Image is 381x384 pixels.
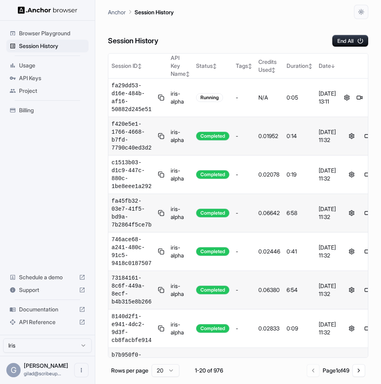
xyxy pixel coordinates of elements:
[112,351,155,383] span: b7b950f0-7210-4651-a458-be13586373fb
[248,63,252,69] span: ↕
[6,59,89,72] div: Usage
[258,209,280,217] div: 0.06642
[6,303,89,316] div: Documentation
[19,29,85,37] span: Browser Playground
[6,40,89,52] div: Session History
[258,248,280,255] div: 0.02446
[236,248,252,255] div: -
[112,236,155,267] span: 746ace68-a241-480c-91c5-9418c0187507
[112,120,155,152] span: f420e5e1-1766-4668-b7fd-7790c40ed3d2
[287,209,312,217] div: 6:58
[213,63,217,69] span: ↕
[6,27,89,40] div: Browser Playground
[186,71,190,77] span: ↕
[319,282,336,298] div: [DATE] 11:32
[111,367,148,374] p: Rows per page
[319,244,336,259] div: [DATE] 11:32
[196,62,229,70] div: Status
[74,363,89,377] button: Open menu
[258,132,280,140] div: 0.01952
[258,286,280,294] div: 0.06380
[319,321,336,336] div: [DATE] 11:32
[19,286,76,294] span: Support
[19,305,76,313] span: Documentation
[319,90,336,106] div: [DATE] 13:11
[236,324,252,332] div: -
[112,197,155,229] span: fa45fb32-03e7-41f5-bd9a-7b2864f5ce7b
[236,94,252,102] div: -
[6,271,89,284] div: Schedule a demo
[167,194,193,232] td: iris-alpha
[167,79,193,117] td: iris-alpha
[167,271,193,309] td: iris-alpha
[18,6,77,14] img: Anchor Logo
[319,128,336,144] div: [DATE] 11:32
[6,284,89,296] div: Support
[138,63,142,69] span: ↕
[19,273,76,281] span: Schedule a demo
[196,324,229,333] div: Completed
[236,132,252,140] div: -
[236,209,252,217] div: -
[19,74,85,82] span: API Keys
[271,67,275,73] span: ↕
[167,309,193,348] td: iris-alpha
[19,42,85,50] span: Session History
[323,367,349,374] div: Page 1 of 49
[112,82,155,113] span: fa29dd53-d16e-484b-af16-50882d245e51
[331,63,335,69] span: ↓
[196,286,229,294] div: Completed
[108,35,158,47] h6: Session History
[236,286,252,294] div: -
[196,247,229,256] div: Completed
[287,248,312,255] div: 0:41
[258,324,280,332] div: 0.02833
[189,367,229,374] div: 1-20 of 976
[258,171,280,179] div: 0.02078
[236,171,252,179] div: -
[19,106,85,114] span: Billing
[258,94,280,102] div: N/A
[287,62,312,70] div: Duration
[6,316,89,328] div: API Reference
[332,35,368,47] button: End All
[319,205,336,221] div: [DATE] 11:32
[287,324,312,332] div: 0:09
[319,167,336,182] div: [DATE] 11:32
[287,94,312,102] div: 0:05
[196,170,229,179] div: Completed
[108,8,174,16] nav: breadcrumb
[6,104,89,117] div: Billing
[24,371,61,376] span: gilad@scribeup.io
[171,54,190,78] div: API Key Name
[19,87,85,95] span: Project
[308,63,312,69] span: ↕
[112,159,155,190] span: c1513b03-d1c9-447c-880c-1be8eee1a292
[135,8,174,16] p: Session History
[258,58,280,74] div: Credits Used
[112,62,164,70] div: Session ID
[167,156,193,194] td: iris-alpha
[6,84,89,97] div: Project
[196,209,229,217] div: Completed
[287,132,312,140] div: 0:14
[196,132,229,140] div: Completed
[287,171,312,179] div: 0:19
[108,8,126,16] p: Anchor
[24,362,68,369] span: Gilad Spitzer
[196,93,223,102] div: Running
[112,313,155,344] span: 8140d2f1-e941-4dc2-9d3f-cb8facbfe914
[19,318,76,326] span: API Reference
[167,232,193,271] td: iris-alpha
[236,62,252,70] div: Tags
[6,72,89,84] div: API Keys
[112,274,155,306] span: 73184161-8c6f-449a-8ecf-b4b315e8b266
[167,117,193,156] td: iris-alpha
[19,61,85,69] span: Usage
[287,286,312,294] div: 6:54
[319,62,336,70] div: Date
[6,363,21,377] div: G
